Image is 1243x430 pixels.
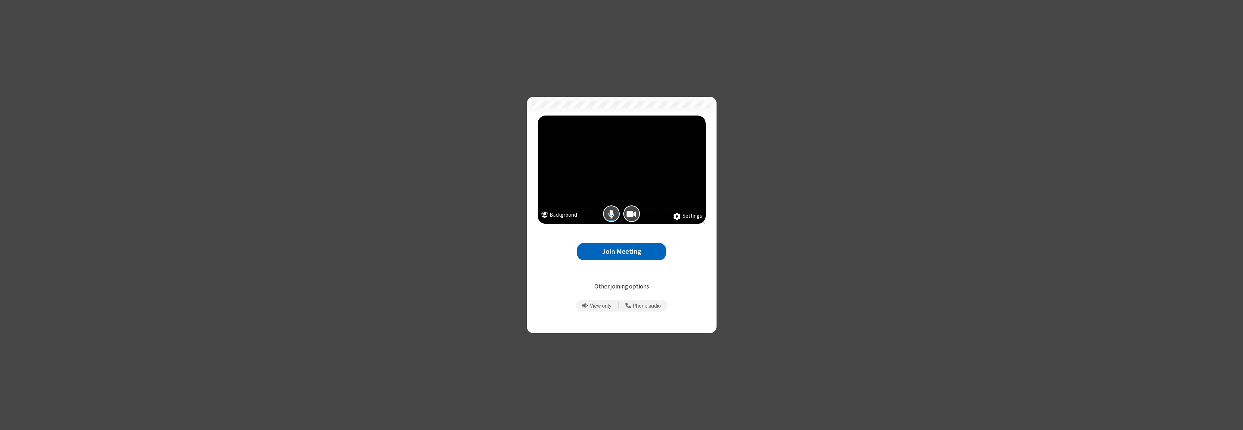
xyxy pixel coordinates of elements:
[577,243,666,261] button: Join Meeting
[618,301,619,311] span: |
[633,303,661,309] span: Phone audio
[590,303,611,309] span: View only
[673,212,702,221] button: Settings
[580,300,614,312] button: Prevent echo when there is already an active mic and speaker in the room.
[538,282,706,291] p: Other joining options
[623,205,640,222] button: Camera is on
[541,211,577,221] button: Background
[623,300,664,312] button: Use your phone for mic and speaker while you view the meeting on this device.
[603,205,620,222] button: Mic is on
